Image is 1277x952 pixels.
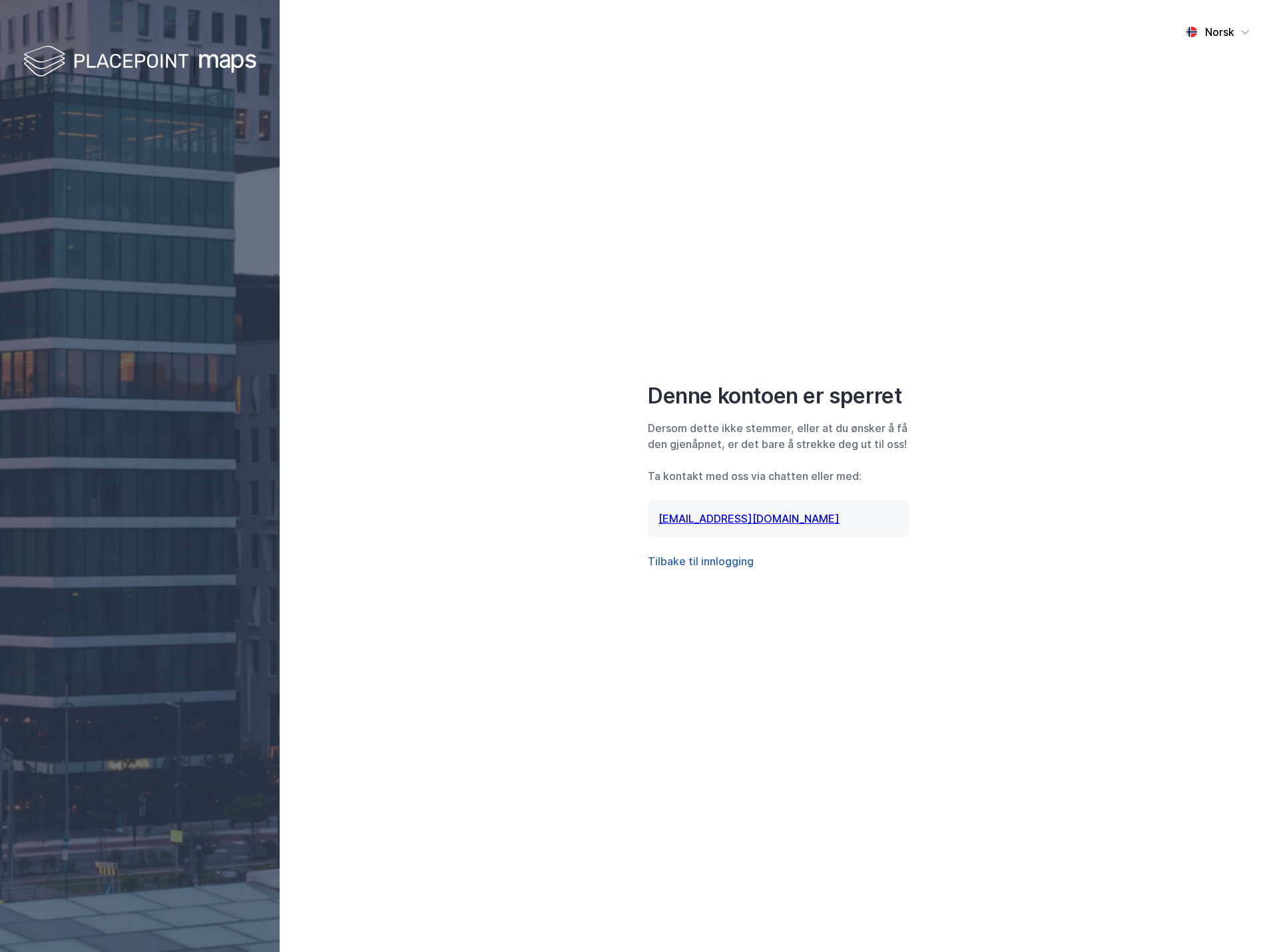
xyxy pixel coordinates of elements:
[648,468,909,484] div: Ta kontakt med oss via chatten eller med:
[1205,24,1234,40] div: Norsk
[648,420,909,452] div: Dersom dette ikke stemmer, eller at du ønsker å få den gjenåpnet, er det bare å strekke deg ut ti...
[1210,888,1277,952] div: Kontrollprogram for chat
[658,512,840,525] a: [EMAIL_ADDRESS][DOMAIN_NAME]
[1210,888,1277,952] iframe: Chat Widget
[648,383,909,409] div: Denne kontoen er sperret
[23,43,256,82] img: logo-white.f07954bde2210d2a523dddb988cd2aa7.svg
[648,553,754,569] button: Tilbake til innlogging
